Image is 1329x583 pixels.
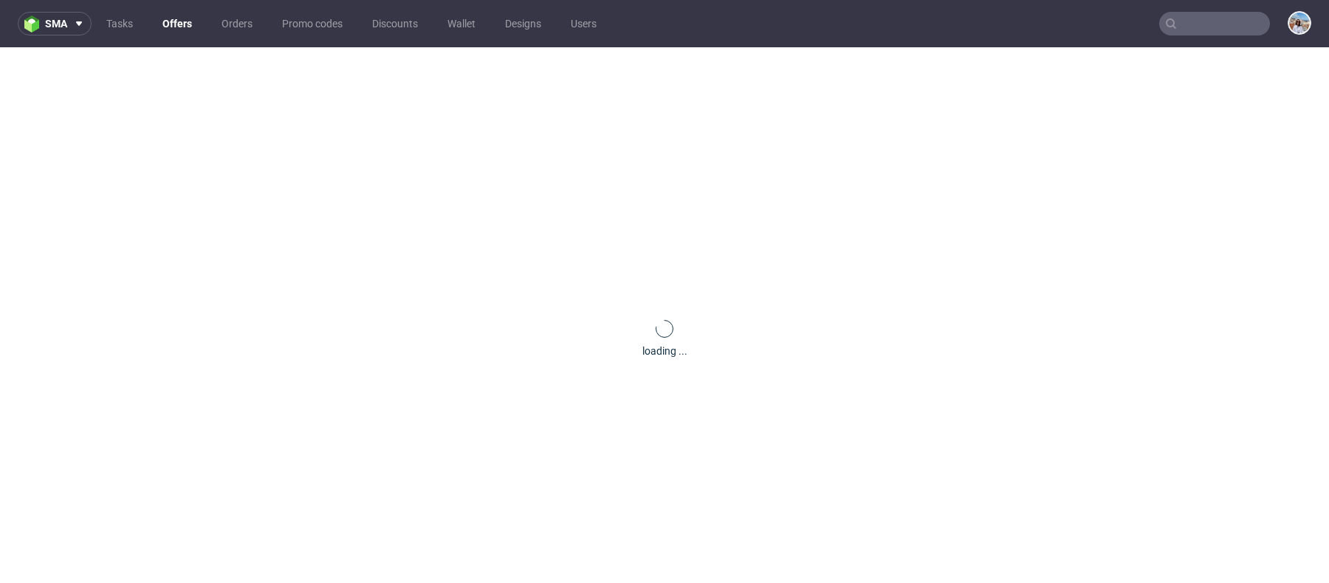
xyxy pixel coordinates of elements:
button: sma [18,12,92,35]
a: Offers [154,12,201,35]
a: Promo codes [273,12,351,35]
a: Users [562,12,605,35]
span: sma [45,18,67,29]
a: Discounts [363,12,427,35]
a: Wallet [439,12,484,35]
img: logo [24,16,45,33]
a: Tasks [97,12,142,35]
div: loading ... [642,344,687,358]
a: Orders [213,12,261,35]
a: Designs [496,12,550,35]
img: Marta Kozłowska [1289,13,1310,33]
